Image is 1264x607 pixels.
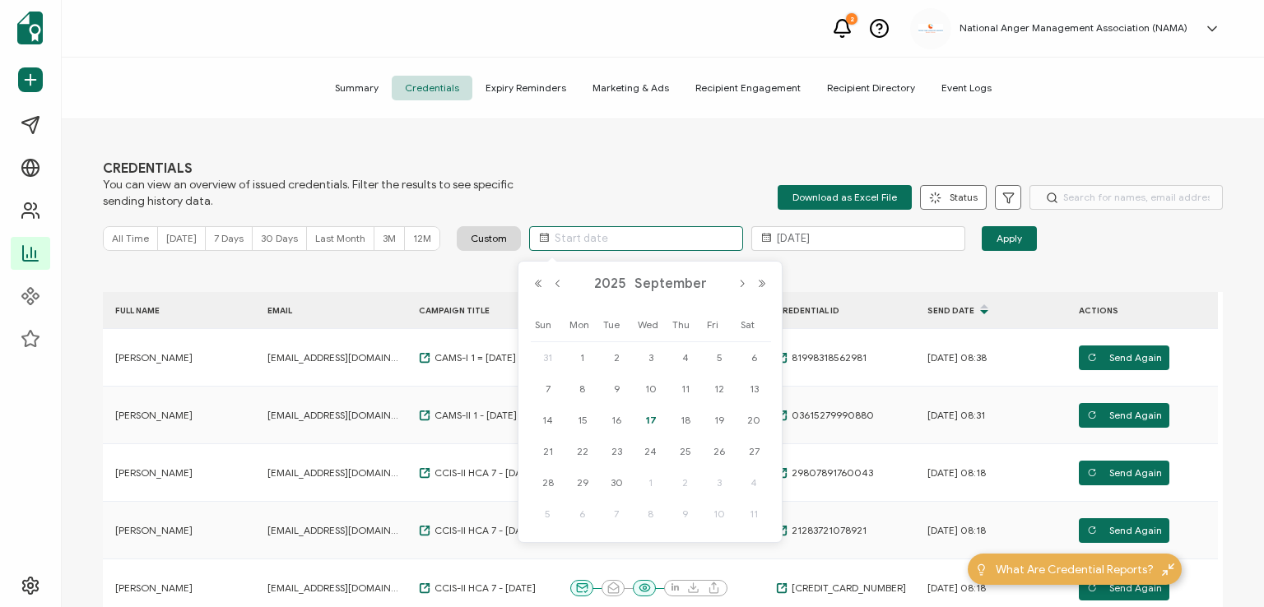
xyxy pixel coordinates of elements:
[267,524,398,537] span: [EMAIL_ADDRESS][DOMAIN_NAME]
[430,582,536,595] span: CCIS-II HCA 7 - [DATE]
[744,379,764,399] span: 13
[214,232,244,244] span: 7 Days
[682,76,814,100] span: Recipient Engagement
[103,177,514,210] span: You can view an overview of issued credentials. Filter the results to see specific sending histor...
[1079,345,1169,370] button: Send Again
[457,226,521,251] button: Custom
[472,76,579,100] span: Expiry Reminders
[267,466,398,480] span: [EMAIL_ADDRESS][DOMAIN_NAME]
[606,504,626,524] span: 7
[531,308,565,342] th: Sun
[1087,461,1162,485] span: Send Again
[982,226,1037,251] button: Apply
[17,12,43,44] img: sertifier-logomark-colored.svg
[641,348,661,368] span: 3
[709,504,729,524] span: 10
[1087,403,1162,428] span: Send Again
[751,226,965,251] input: End date
[996,561,1154,578] span: What Are Credential Reports?
[778,185,912,210] button: Download as Excel File
[641,504,661,524] span: 8
[703,308,737,342] th: Fri
[997,226,1022,251] span: Apply
[529,226,743,251] input: Start date
[668,308,703,342] th: Thu
[709,442,729,461] span: 26
[267,351,398,364] span: [EMAIL_ADDRESS][DOMAIN_NAME]
[383,232,396,244] span: 3M
[676,348,695,368] span: 4
[115,409,193,422] span: [PERSON_NAME]
[927,409,985,422] span: [DATE] 08:31
[846,13,857,25] div: 2
[115,582,193,595] span: [PERSON_NAME]
[776,466,873,480] a: 29807891760043
[634,308,668,342] th: Wed
[528,278,548,290] button: Previous Year
[927,466,986,480] span: [DATE] 08:18
[573,379,592,399] span: 8
[538,473,558,493] span: 28
[599,308,634,342] th: Tue
[1079,461,1169,485] button: Send Again
[776,524,867,537] a: 21283721078921
[744,504,764,524] span: 11
[538,410,558,430] span: 14
[1079,403,1169,428] button: Send Again
[641,473,661,493] span: 1
[788,466,873,480] span: 29807891760043
[606,442,626,461] span: 23
[1087,518,1162,543] span: Send Again
[788,582,906,595] span: [CREDIT_CARD_NUMBER]
[918,24,943,33] img: 3ca2817c-e862-47f7-b2ec-945eb25c4a6c.jpg
[573,442,592,461] span: 22
[676,379,695,399] span: 11
[630,276,711,292] span: September
[538,504,558,524] span: 5
[430,409,517,422] span: CAMS-II 1 - [DATE]
[548,278,568,290] button: Previous Month
[1079,576,1169,600] button: Send Again
[606,348,626,368] span: 2
[579,76,682,100] span: Marketing & Ads
[606,410,626,430] span: 16
[1066,301,1218,320] div: ACTIONS
[732,278,752,290] button: Next Month
[960,22,1187,34] h5: National Anger Management Association (NAMA)
[392,76,472,100] span: Credentials
[430,524,536,537] span: CCIS-II HCA 7 - [DATE]
[744,442,764,461] span: 27
[471,232,507,245] span: Custom
[641,442,661,461] span: 24
[676,504,695,524] span: 9
[676,473,695,493] span: 2
[744,473,764,493] span: 4
[928,76,1005,100] span: Event Logs
[814,76,928,100] span: Recipient Directory
[744,348,764,368] span: 6
[1087,345,1162,370] span: Send Again
[573,348,592,368] span: 1
[590,276,630,292] span: 2025
[927,524,986,537] span: [DATE] 08:18
[115,524,193,537] span: [PERSON_NAME]
[788,409,874,422] span: 03615279990880
[538,348,558,368] span: 31
[322,76,392,100] span: Summary
[764,301,915,320] div: CREDENTIAL ID
[573,410,592,430] span: 15
[641,379,661,399] span: 10
[788,524,867,537] span: 21283721078921
[776,582,906,595] a: [CREDIT_CARD_NUMBER]
[676,442,695,461] span: 25
[792,185,897,210] span: Download as Excel File
[927,582,986,595] span: [DATE] 08:18
[255,301,407,320] div: EMAIL
[413,232,431,244] span: 12M
[709,410,729,430] span: 19
[573,504,592,524] span: 6
[776,409,874,422] a: 03615279990880
[103,301,255,320] div: FULL NAME
[927,351,987,364] span: [DATE] 08:38
[776,351,867,364] a: 81998318562981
